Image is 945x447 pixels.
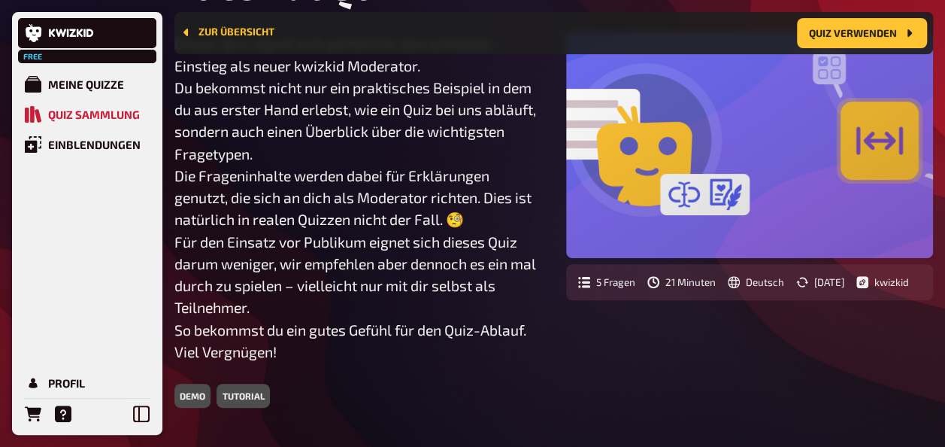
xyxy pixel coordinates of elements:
[797,18,927,48] button: Quiz verwenden
[48,138,141,151] div: Einblendungen
[647,276,716,288] div: Geschätzte Dauer
[18,399,48,429] a: Bestellungen
[856,276,909,288] div: Author
[48,78,124,91] div: Meine Quizze
[18,368,156,398] a: Profil
[18,69,156,99] a: Meine Quizze
[728,276,784,288] div: Sprache der Frageninhalte
[217,384,269,408] div: tutorial
[20,52,47,61] span: Free
[180,26,274,41] a: Zur Übersicht
[180,26,274,38] button: Zur Übersicht
[174,32,542,363] p: Dieses Quiz eignet sich perfekt für den schnellen Einstieg als neuer kwizkid Moderator. Du bekomm...
[578,276,635,288] div: Anzahl der Fragen
[48,376,85,390] div: Profil
[796,276,844,288] div: Letztes Update
[48,399,78,429] a: Hilfe
[18,129,156,160] a: Einblendungen
[174,384,211,408] div: demo
[18,99,156,129] a: Quiz Sammlung
[48,108,140,121] div: Quiz Sammlung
